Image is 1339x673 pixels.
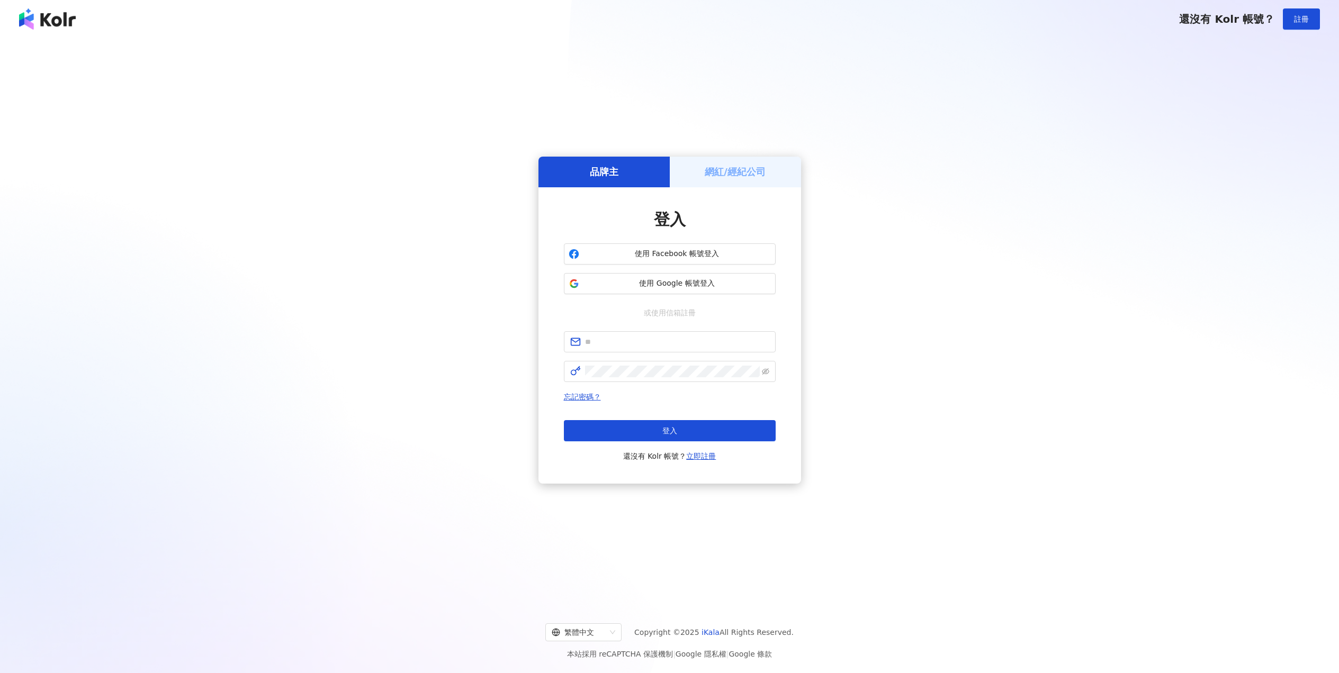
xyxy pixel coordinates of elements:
a: Google 條款 [729,650,772,658]
span: eye-invisible [762,368,769,375]
a: 忘記密碼？ [564,393,601,401]
span: 註冊 [1294,15,1309,23]
span: 還沒有 Kolr 帳號？ [623,450,716,462]
span: 或使用信箱註冊 [636,307,703,319]
a: 立即註冊 [686,452,716,460]
button: 使用 Facebook 帳號登入 [564,243,776,265]
h5: 品牌主 [590,165,618,178]
span: 還沒有 Kolr 帳號？ [1179,13,1274,25]
span: 使用 Facebook 帳號登入 [583,249,771,259]
span: | [726,650,729,658]
a: iKala [702,628,720,636]
button: 使用 Google 帳號登入 [564,273,776,294]
span: 登入 [654,210,686,229]
a: Google 隱私權 [676,650,726,658]
button: 註冊 [1283,8,1320,30]
span: 本站採用 reCAPTCHA 保護機制 [567,648,772,660]
span: | [673,650,676,658]
img: logo [19,8,76,30]
span: Copyright © 2025 All Rights Reserved. [634,626,794,639]
button: 登入 [564,420,776,441]
h5: 網紅/經紀公司 [705,165,766,178]
div: 繁體中文 [552,624,606,641]
span: 登入 [662,426,677,435]
span: 使用 Google 帳號登入 [583,278,771,289]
